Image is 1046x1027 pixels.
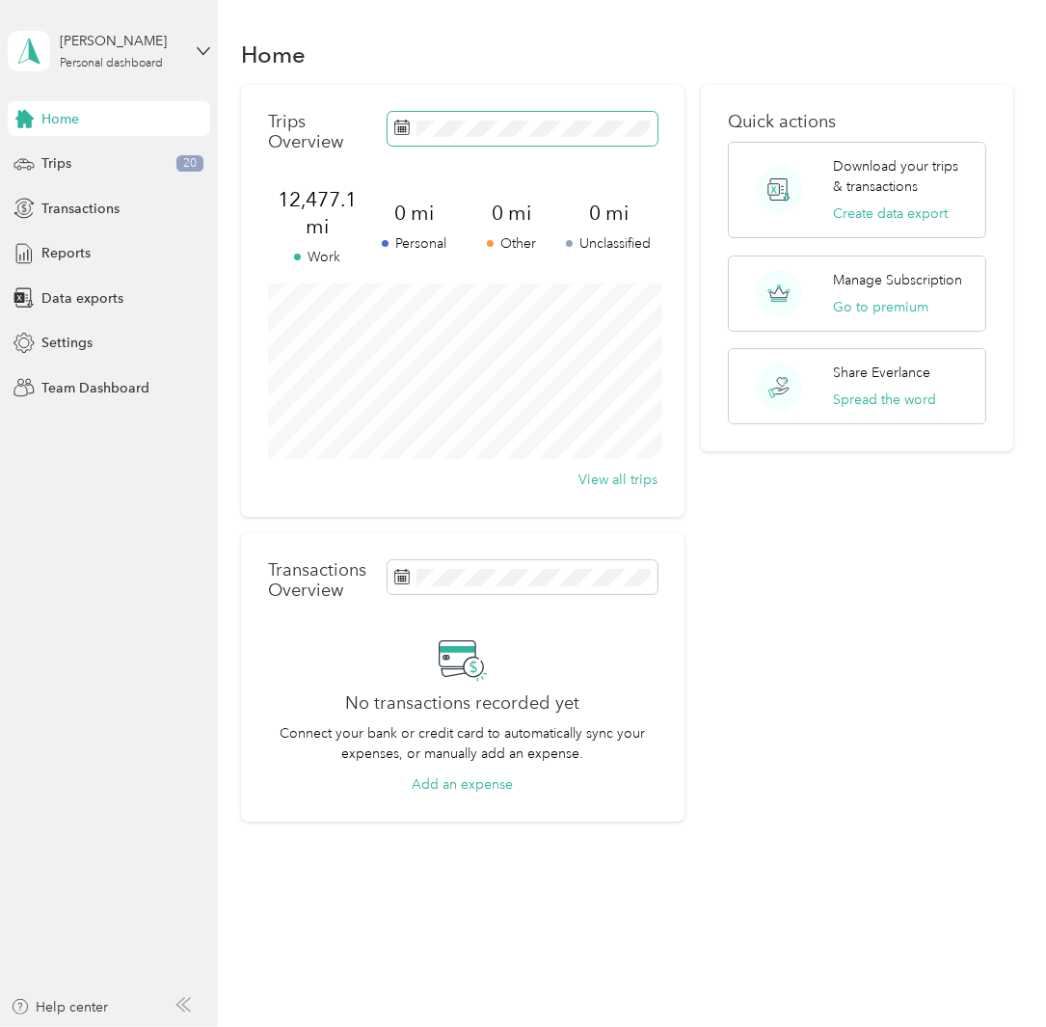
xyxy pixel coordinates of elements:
p: Unclassified [560,233,657,254]
p: Quick actions [728,112,985,132]
iframe: Everlance-gr Chat Button Frame [938,919,1046,1027]
div: [PERSON_NAME] [60,31,180,51]
h2: No transactions recorded yet [345,693,579,714]
span: 0 mi [560,200,657,227]
button: Help center [11,997,109,1017]
button: Add an expense [412,774,513,795]
div: Personal dashboard [60,58,163,69]
span: Settings [41,333,93,353]
span: Home [41,109,79,129]
p: Trips Overview [268,112,377,152]
span: 0 mi [365,200,463,227]
span: Data exports [41,288,123,309]
button: View all trips [578,470,657,490]
p: Personal [365,233,463,254]
p: Connect your bank or credit card to automatically sync your expenses, or manually add an expense. [268,723,657,764]
button: Go to premium [833,297,928,317]
p: Other [463,233,560,254]
span: Trips [41,153,71,174]
p: Share Everlance [833,363,930,383]
button: Create data export [833,203,948,224]
span: Reports [41,243,91,263]
h1: Home [241,44,306,65]
span: Team Dashboard [41,378,149,398]
span: 20 [176,155,203,173]
p: Download your trips & transactions [833,156,972,197]
p: Manage Subscription [833,270,962,290]
p: Work [268,247,365,267]
span: 0 mi [463,200,560,227]
button: Spread the word [833,390,936,410]
p: Transactions Overview [268,560,377,601]
span: 12,477.1 mi [268,186,365,240]
span: Transactions [41,199,120,219]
